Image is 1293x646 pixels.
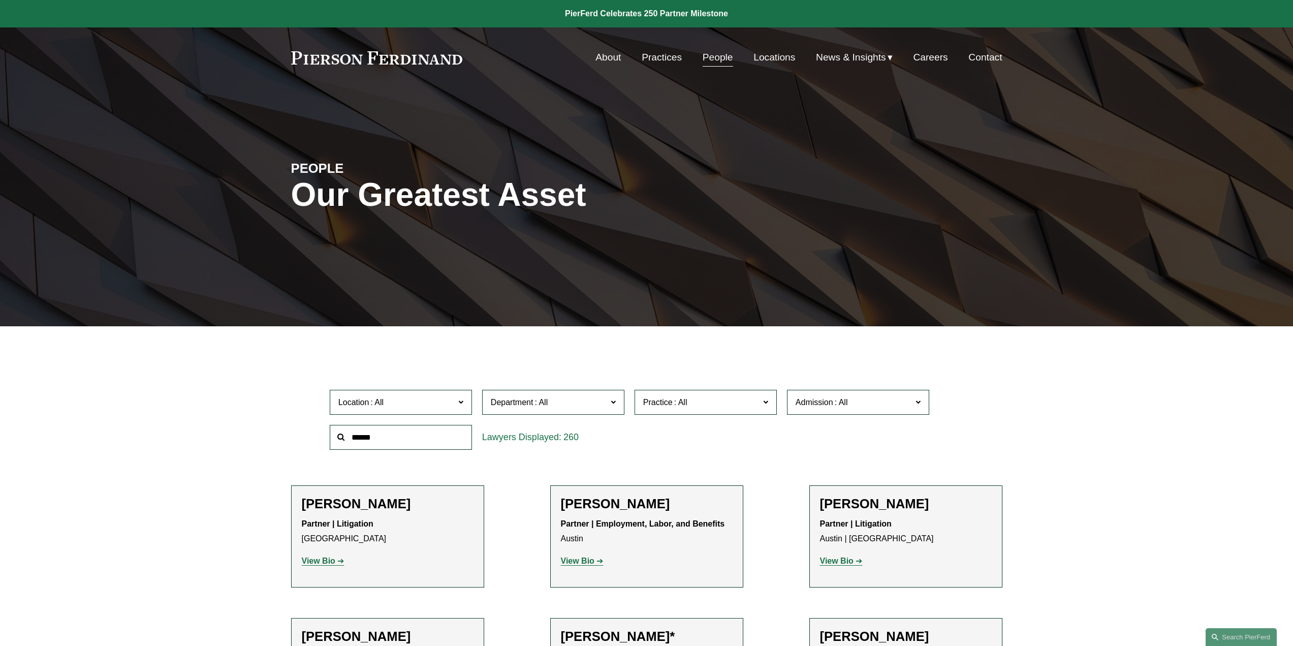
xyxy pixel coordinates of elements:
a: folder dropdown [816,48,893,67]
h1: Our Greatest Asset [291,176,765,213]
a: Locations [753,48,795,67]
strong: Partner | Litigation [820,519,892,528]
strong: Partner | Employment, Labor, and Benefits [561,519,725,528]
a: Search this site [1206,628,1277,646]
span: Department [491,398,533,407]
strong: Partner | Litigation [302,519,373,528]
h2: [PERSON_NAME]* [561,629,733,644]
span: Practice [643,398,673,407]
span: 260 [563,432,579,442]
span: News & Insights [816,49,886,67]
h2: [PERSON_NAME] [302,496,474,512]
a: Contact [968,48,1002,67]
a: View Bio [302,557,344,565]
a: View Bio [561,557,604,565]
strong: View Bio [820,557,854,565]
strong: View Bio [302,557,335,565]
span: Location [338,398,369,407]
span: Admission [796,398,833,407]
a: Careers [913,48,948,67]
strong: View Bio [561,557,594,565]
p: Austin [561,517,733,546]
h2: [PERSON_NAME] [820,496,992,512]
a: People [703,48,733,67]
h4: PEOPLE [291,160,469,176]
a: View Bio [820,557,863,565]
p: Austin | [GEOGRAPHIC_DATA] [820,517,992,546]
h2: [PERSON_NAME] [561,496,733,512]
h2: [PERSON_NAME] [820,629,992,644]
p: [GEOGRAPHIC_DATA] [302,517,474,546]
a: About [595,48,621,67]
h2: [PERSON_NAME] [302,629,474,644]
a: Practices [642,48,682,67]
